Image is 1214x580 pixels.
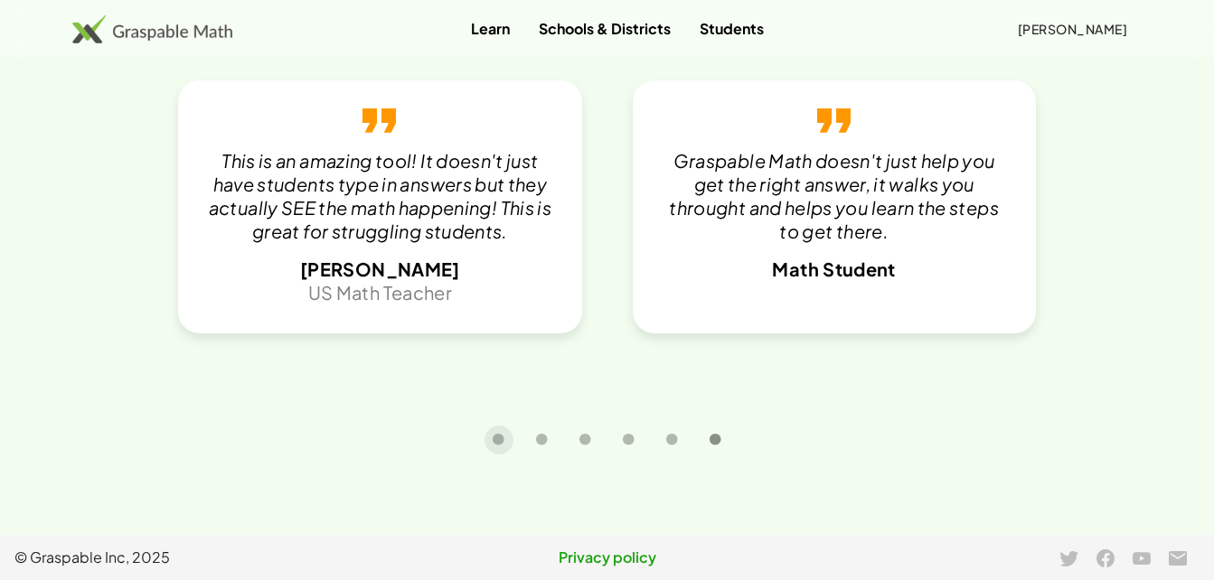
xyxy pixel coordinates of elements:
[615,426,644,454] button: Carousel slide 4 of 6
[772,257,895,280] span: Math Student
[524,12,685,45] a: Schools & Districts
[1017,21,1127,37] span: [PERSON_NAME]
[1002,13,1142,45] button: [PERSON_NAME]
[485,426,513,454] button: Carousel slide 1 of 6
[14,547,409,568] span: © Graspable Inc, 2025
[685,12,778,45] a: Students
[308,281,452,304] span: US Math Teacher
[662,149,1007,243] p: Graspable Math doesn't just help you get the right answer, it walks you throught and helps you le...
[207,149,552,243] p: This is an amazing tool! It doesn't just have students type in answers but they actually SEE the ...
[528,426,557,454] button: Carousel slide 2 of 6
[658,426,687,454] button: Carousel slide 5 of 6
[701,426,730,454] button: Carousel slide 6 of 6
[456,12,524,45] a: Learn
[300,257,460,280] span: [PERSON_NAME]
[409,547,805,568] a: Privacy policy
[571,426,600,454] button: Carousel slide 3 of 6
